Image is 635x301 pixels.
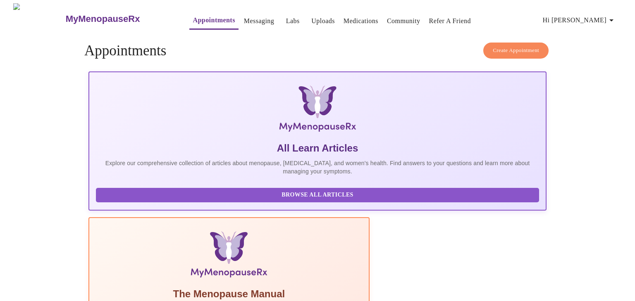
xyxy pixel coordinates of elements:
a: Medications [344,15,378,27]
a: Refer a Friend [429,15,471,27]
button: Messaging [241,13,277,29]
h5: All Learn Articles [96,142,539,155]
button: Refer a Friend [426,13,475,29]
button: Labs [279,13,306,29]
h4: Appointments [84,43,551,59]
p: Explore our comprehensive collection of articles about menopause, [MEDICAL_DATA], and women's hea... [96,159,539,175]
button: Hi [PERSON_NAME] [540,12,620,28]
span: Hi [PERSON_NAME] [543,14,616,26]
button: Uploads [308,13,338,29]
button: Medications [340,13,382,29]
a: Labs [286,15,300,27]
h5: The Menopause Manual [96,287,362,301]
button: Community [384,13,424,29]
img: MyMenopauseRx Logo [13,3,64,34]
button: Browse All Articles [96,188,539,202]
a: Browse All Articles [96,191,541,198]
a: Community [387,15,420,27]
span: Create Appointment [493,46,539,55]
button: Create Appointment [483,43,549,59]
span: Browse All Articles [104,190,531,200]
h3: MyMenopauseRx [66,14,140,24]
a: Uploads [311,15,335,27]
img: MyMenopauseRx Logo [165,85,470,135]
img: Menopause Manual [138,231,320,281]
button: Appointments [189,12,238,30]
a: MyMenopauseRx [64,5,173,33]
a: Messaging [244,15,274,27]
a: Appointments [193,14,235,26]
